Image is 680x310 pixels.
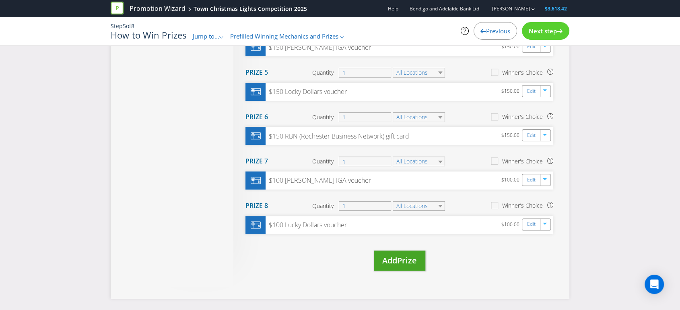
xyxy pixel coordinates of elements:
span: Previous [486,27,510,35]
span: Quantity [312,69,334,77]
a: Edit [527,87,535,96]
div: $150.00 [501,131,522,141]
div: Winner's Choice [502,69,543,77]
h4: Prize 6 [245,114,268,121]
div: Winner's Choice [502,113,543,121]
div: $100 Lucky Dollars voucher [266,220,347,230]
div: $150 Locky Dollars voucher [266,87,347,96]
span: Prize [397,255,417,266]
span: Quantity [312,157,334,165]
div: $100.00 [501,220,522,230]
a: Edit [527,175,535,185]
div: Open Intercom Messenger [645,275,664,294]
span: Prefilled Winning Mechanics and Prizes [230,32,338,40]
span: Step [111,22,123,30]
span: Quantity [312,113,334,121]
a: Promotion Wizard [130,4,185,13]
h4: Prize 7 [245,158,268,165]
a: Edit [527,131,535,140]
a: [PERSON_NAME] [484,5,530,12]
span: 5 [123,22,126,30]
div: Town Christmas Lights Competition 2025 [194,5,307,13]
span: Quantity [312,202,334,210]
span: Bendigo and Adelaide Bank Ltd [410,5,479,12]
div: Winner's Choice [502,157,543,165]
button: AddPrize [374,251,425,271]
div: $150.00 [501,87,522,97]
span: Jump to... [193,32,219,40]
div: $100.00 [501,175,522,186]
span: $3,618.42 [545,5,567,12]
h4: Prize 8 [245,202,268,210]
div: Winner's Choice [502,202,543,210]
a: Edit [527,220,535,229]
span: Add [382,255,397,266]
span: 8 [131,22,134,30]
h4: Prize 5 [245,69,268,76]
div: $100 [PERSON_NAME] IGA voucher [266,176,371,185]
span: of [126,22,131,30]
h1: How to Win Prizes [111,30,187,40]
div: $150 RBN (Rochester Business Network) gift card [266,132,409,141]
span: Next step [529,27,557,35]
a: Help [388,5,398,12]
